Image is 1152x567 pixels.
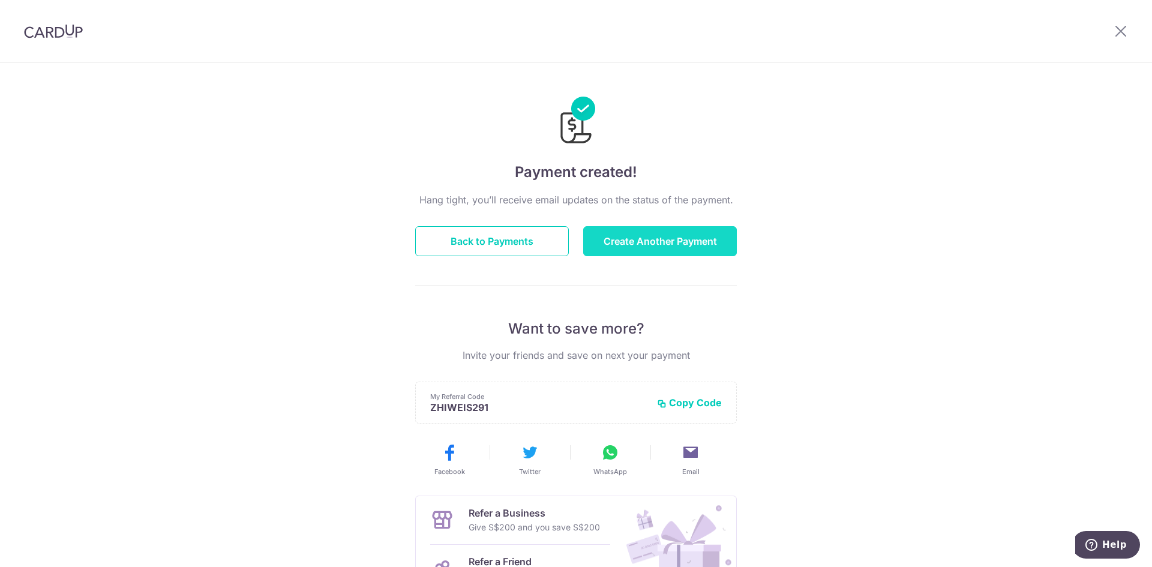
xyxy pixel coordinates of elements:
[415,319,737,338] p: Want to save more?
[24,24,83,38] img: CardUp
[414,443,485,476] button: Facebook
[430,392,647,401] p: My Referral Code
[583,226,737,256] button: Create Another Payment
[657,397,722,409] button: Copy Code
[430,401,647,413] p: ZHIWEIS291
[557,97,595,147] img: Payments
[494,443,565,476] button: Twitter
[519,467,541,476] span: Twitter
[415,161,737,183] h4: Payment created!
[415,226,569,256] button: Back to Payments
[593,467,627,476] span: WhatsApp
[415,348,737,362] p: Invite your friends and save on next your payment
[575,443,646,476] button: WhatsApp
[469,520,600,535] p: Give S$200 and you save S$200
[415,193,737,207] p: Hang tight, you’ll receive email updates on the status of the payment.
[469,506,600,520] p: Refer a Business
[1075,531,1140,561] iframe: Opens a widget where you can find more information
[682,467,700,476] span: Email
[655,443,726,476] button: Email
[434,467,465,476] span: Facebook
